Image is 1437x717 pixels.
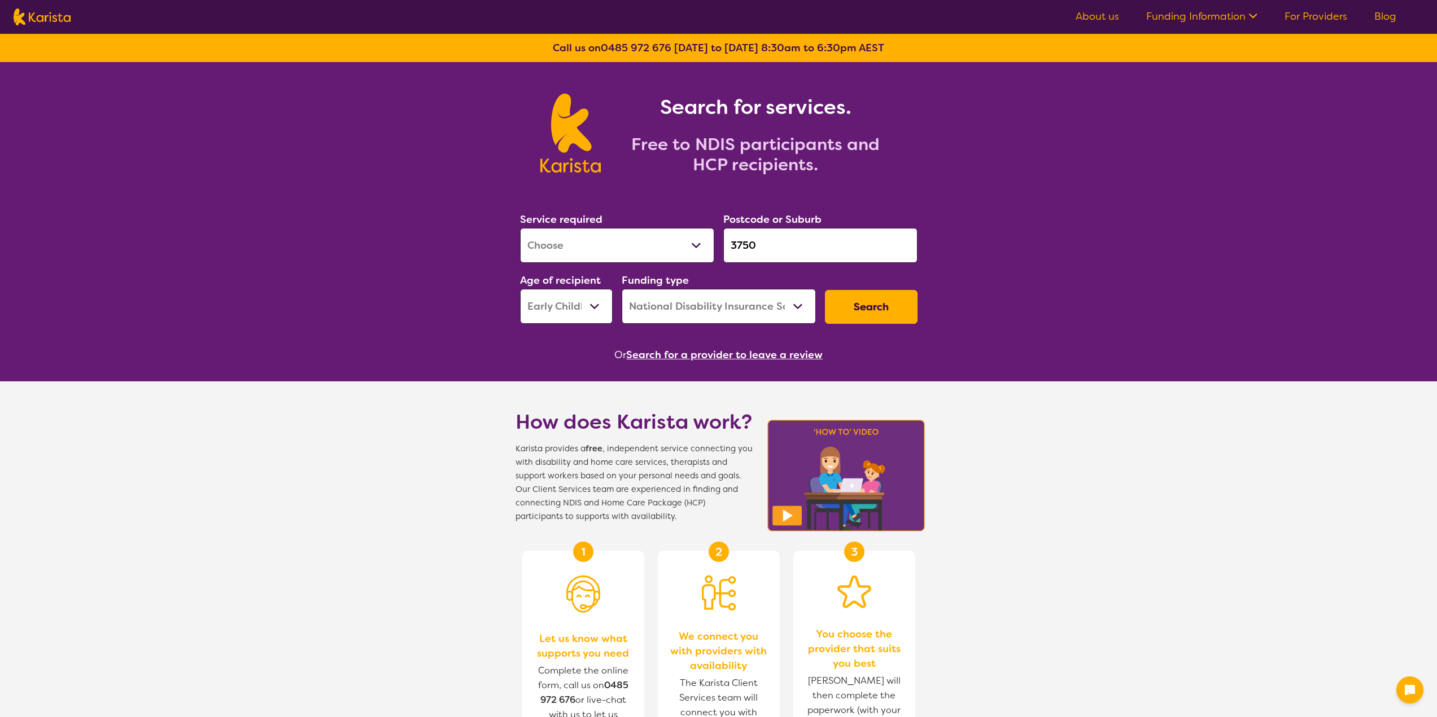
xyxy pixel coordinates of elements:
[520,274,601,287] label: Age of recipient
[764,416,929,535] img: Karista video
[1146,10,1257,23] a: Funding Information
[837,575,871,608] img: Star icon
[709,542,729,562] div: 2
[516,442,753,524] span: Karista provides a , independent service connecting you with disability and home care services, t...
[520,213,602,226] label: Service required
[540,94,601,173] img: Karista logo
[723,228,918,263] input: Type
[669,629,768,673] span: We connect you with providers with availability
[844,542,864,562] div: 3
[723,213,822,226] label: Postcode or Suburb
[553,41,884,55] b: Call us on [DATE] to [DATE] 8:30am to 6:30pm AEST
[805,627,904,671] span: You choose the provider that suits you best
[622,274,689,287] label: Funding type
[702,575,736,610] img: Person being matched to services icon
[586,443,602,454] b: free
[626,346,823,363] button: Search for a provider to leave a review
[516,408,753,436] h1: How does Karista work?
[601,41,671,55] a: 0485 972 676
[825,290,918,324] button: Search
[573,542,593,562] div: 1
[614,346,626,363] span: Or
[1374,10,1396,23] a: Blog
[614,134,897,175] h2: Free to NDIS participants and HCP recipients.
[14,8,71,25] img: Karista logo
[566,575,600,613] img: Person with headset icon
[614,94,897,121] h1: Search for services.
[1076,10,1119,23] a: About us
[1285,10,1347,23] a: For Providers
[534,631,633,661] span: Let us know what supports you need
